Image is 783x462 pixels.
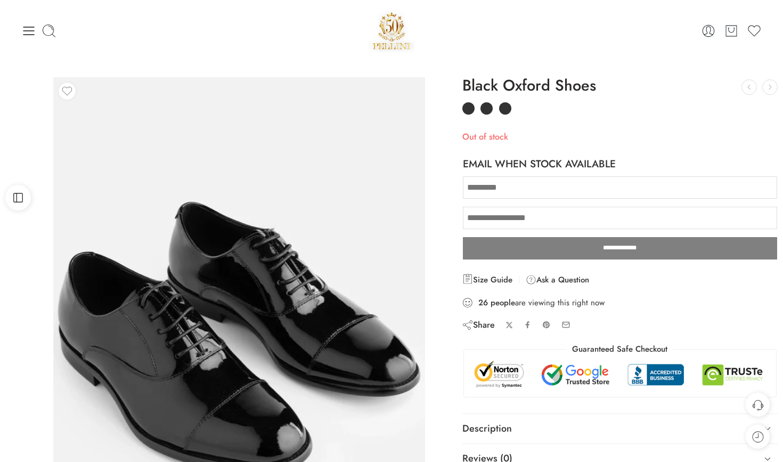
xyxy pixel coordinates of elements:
a: Share on Facebook [524,321,532,329]
strong: 26 [478,297,488,308]
legend: Guaranteed Safe Checkout [567,344,673,355]
a: Cart [724,23,739,38]
a: Pin on Pinterest [542,321,551,329]
a: Size Guide [462,273,512,286]
a: Ask a Question [526,273,589,286]
strong: people [491,297,515,308]
div: are viewing this right now [462,297,778,309]
p: Out of stock [462,130,778,144]
a: Share on X [505,321,513,329]
a: Pellini - [369,8,414,53]
img: Pellini [369,8,414,53]
a: Email to your friends [561,320,570,329]
a: Login / Register [701,23,716,38]
div: Share [462,319,495,331]
a: Wishlist [747,23,762,38]
h4: Email when stock available [463,157,616,171]
a: Description [462,414,778,444]
h1: Black Oxford Shoes [462,77,778,94]
img: Trust [472,360,768,389]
